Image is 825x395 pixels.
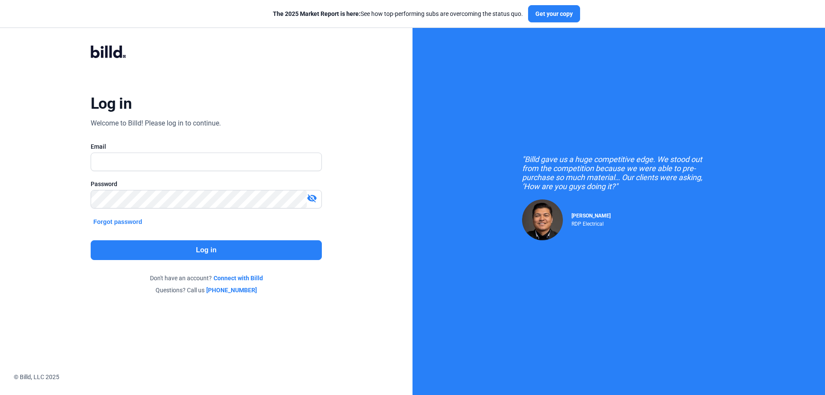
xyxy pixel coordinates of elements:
img: Raul Pacheco [522,199,563,240]
a: Connect with Billd [214,274,263,282]
div: Log in [91,94,131,113]
div: Questions? Call us [91,286,322,294]
mat-icon: visibility_off [307,193,317,203]
div: See how top-performing subs are overcoming the status quo. [273,9,523,18]
div: Welcome to Billd! Please log in to continue. [91,118,221,129]
button: Log in [91,240,322,260]
div: RDP Electrical [571,219,611,227]
span: [PERSON_NAME] [571,213,611,219]
div: Don't have an account? [91,274,322,282]
a: [PHONE_NUMBER] [206,286,257,294]
div: Password [91,180,322,188]
span: The 2025 Market Report is here: [273,10,361,17]
button: Get your copy [528,5,580,22]
button: Forgot password [91,217,145,227]
div: Email [91,142,322,151]
div: "Billd gave us a huge competitive edge. We stood out from the competition because we were able to... [522,155,715,191]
